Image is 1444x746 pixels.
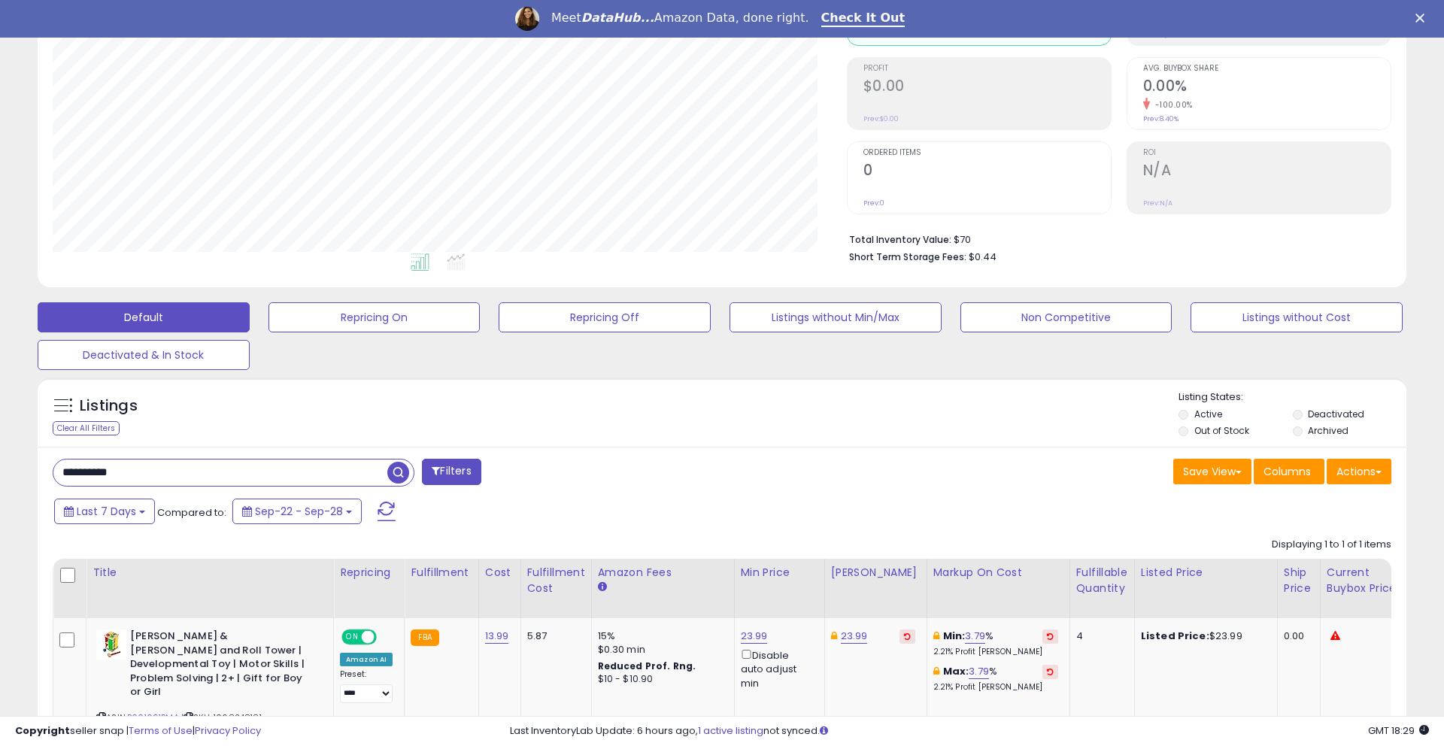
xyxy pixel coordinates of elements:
[343,631,362,644] span: ON
[730,302,942,332] button: Listings without Min/Max
[598,629,723,643] div: 15%
[1263,464,1311,479] span: Columns
[129,723,193,738] a: Terms of Use
[93,565,327,581] div: Title
[933,665,1058,693] div: %
[1194,408,1222,420] label: Active
[943,629,966,643] b: Min:
[849,250,966,263] b: Short Term Storage Fees:
[598,643,723,657] div: $0.30 min
[181,711,262,723] span: | SKU: 1068248181
[863,65,1111,73] span: Profit
[268,302,481,332] button: Repricing On
[485,565,514,581] div: Cost
[969,664,989,679] a: 3.79
[1308,408,1364,420] label: Deactivated
[598,565,728,581] div: Amazon Fees
[411,629,438,646] small: FBA
[375,631,399,644] span: OFF
[232,499,362,524] button: Sep-22 - Sep-28
[1191,302,1403,332] button: Listings without Cost
[527,565,585,596] div: Fulfillment Cost
[485,629,509,644] a: 13.99
[80,396,138,417] h5: Listings
[1194,424,1249,437] label: Out of Stock
[933,647,1058,657] p: 2.21% Profit [PERSON_NAME]
[1141,629,1266,643] div: $23.99
[15,723,70,738] strong: Copyright
[933,629,1058,657] div: %
[863,114,899,123] small: Prev: $0.00
[863,77,1111,98] h2: $0.00
[863,149,1111,157] span: Ordered Items
[77,504,136,519] span: Last 7 Days
[933,682,1058,693] p: 2.21% Profit [PERSON_NAME]
[515,7,539,31] img: Profile image for Georgie
[255,504,343,519] span: Sep-22 - Sep-28
[340,669,393,703] div: Preset:
[581,11,654,25] i: DataHub...
[741,565,818,581] div: Min Price
[698,723,763,738] a: 1 active listing
[927,559,1069,618] th: The percentage added to the cost of goods (COGS) that forms the calculator for Min & Max prices.
[821,11,906,27] a: Check It Out
[1143,65,1391,73] span: Avg. Buybox Share
[195,723,261,738] a: Privacy Policy
[1327,565,1404,596] div: Current Buybox Price
[1076,565,1128,596] div: Fulfillable Quantity
[510,724,1429,738] div: Last InventoryLab Update: 6 hours ago, not synced.
[943,664,969,678] b: Max:
[1308,424,1348,437] label: Archived
[863,162,1111,182] h2: 0
[38,302,250,332] button: Default
[741,647,813,690] div: Disable auto adjust min
[1284,629,1309,643] div: 0.00
[849,233,951,246] b: Total Inventory Value:
[422,459,481,485] button: Filters
[130,629,313,703] b: [PERSON_NAME] & [PERSON_NAME] and Roll Tower | Developmental Toy | Motor Skills | Problem Solving...
[1368,723,1429,738] span: 2025-10-6 18:29 GMT
[340,653,393,666] div: Amazon AI
[1284,565,1314,596] div: Ship Price
[1143,114,1179,123] small: Prev: 8.40%
[551,11,809,26] div: Meet Amazon Data, done right.
[15,724,261,738] div: seller snap | |
[1327,459,1391,484] button: Actions
[598,581,607,594] small: Amazon Fees.
[598,660,696,672] b: Reduced Prof. Rng.
[1076,629,1123,643] div: 4
[411,565,472,581] div: Fulfillment
[527,629,580,643] div: 5.87
[1143,199,1172,208] small: Prev: N/A
[598,673,723,686] div: $10 - $10.90
[863,199,884,208] small: Prev: 0
[1179,390,1406,405] p: Listing States:
[157,505,226,520] span: Compared to:
[1415,14,1430,23] div: Close
[960,302,1172,332] button: Non Competitive
[53,421,120,435] div: Clear All Filters
[1143,149,1391,157] span: ROI
[1143,162,1391,182] h2: N/A
[969,250,997,264] span: $0.44
[741,629,768,644] a: 23.99
[1141,629,1209,643] b: Listed Price:
[1254,459,1324,484] button: Columns
[831,565,921,581] div: [PERSON_NAME]
[1141,565,1271,581] div: Listed Price
[127,711,179,724] a: B001691BMA
[849,229,1380,247] li: $70
[340,565,398,581] div: Repricing
[933,565,1063,581] div: Markup on Cost
[965,629,985,644] a: 3.79
[499,302,711,332] button: Repricing Off
[96,629,126,660] img: 31Ak+XUYC7L._SL40_.jpg
[38,340,250,370] button: Deactivated & In Stock
[1143,77,1391,98] h2: 0.00%
[1150,99,1193,111] small: -100.00%
[54,499,155,524] button: Last 7 Days
[841,629,868,644] a: 23.99
[1272,538,1391,552] div: Displaying 1 to 1 of 1 items
[1173,459,1251,484] button: Save View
